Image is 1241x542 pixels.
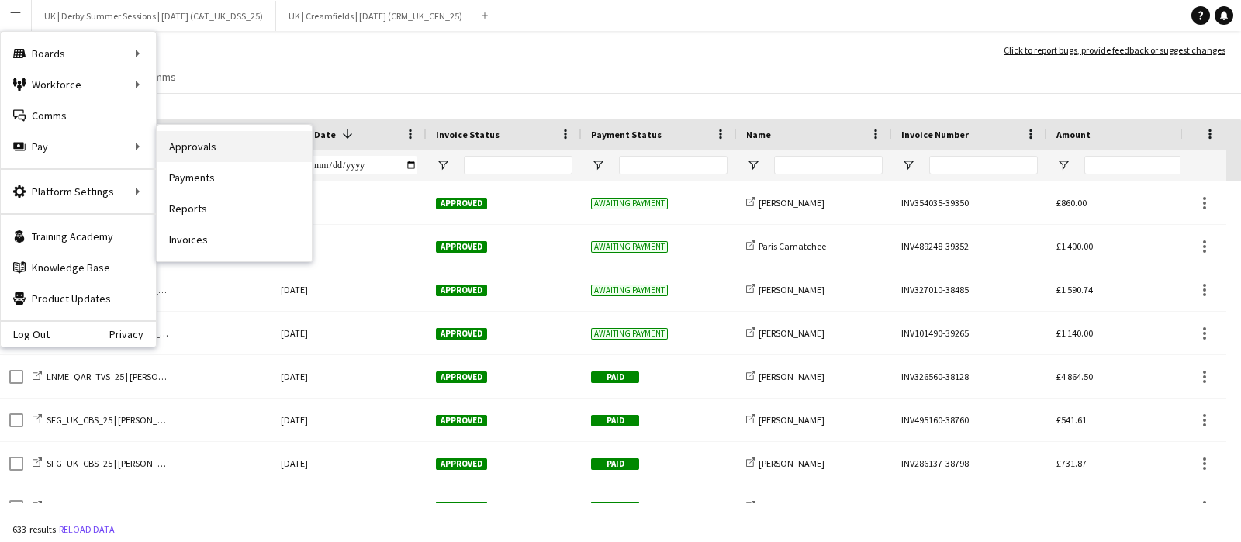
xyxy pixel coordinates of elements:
[157,162,312,193] a: Payments
[32,1,276,31] button: UK | Derby Summer Sessions | [DATE] (C&T_UK_DSS_25)
[591,158,605,172] button: Open Filter Menu
[1056,371,1093,382] span: £4 864.50
[759,327,824,339] span: [PERSON_NAME]
[1056,284,1093,295] span: £1 590.74
[591,241,668,253] span: Awaiting payment
[892,355,1047,398] div: INV326560-38128
[271,181,427,224] div: [DATE]
[109,328,156,340] a: Privacy
[901,129,969,140] span: Invoice Number
[1056,129,1091,140] span: Amount
[141,70,176,84] span: Comms
[33,414,184,426] a: SFG_UK_CBS_25 | [PERSON_NAME]
[1056,240,1093,252] span: £1 400.00
[157,193,312,224] a: Reports
[1,252,156,283] a: Knowledge Base
[271,485,427,528] div: [DATE]
[1,283,156,314] a: Product Updates
[1,38,156,69] div: Boards
[436,371,487,383] span: Approved
[1056,327,1093,339] span: £1 140.00
[436,158,450,172] button: Open Filter Menu
[436,285,487,296] span: Approved
[436,129,500,140] span: Invoice Status
[892,312,1047,354] div: INV101490-39265
[901,158,915,172] button: Open Filter Menu
[33,501,184,513] a: SFG_UK_CBS_25 | [PERSON_NAME]
[591,129,662,140] span: Payment Status
[1,328,50,340] a: Log Out
[436,502,487,513] span: Approved
[774,156,883,174] input: Name Filter Input
[436,328,487,340] span: Approved
[591,198,668,209] span: Awaiting payment
[309,156,417,174] input: Invoice Date Filter Input
[436,415,487,426] span: Approved
[436,241,487,253] span: Approved
[276,1,475,31] button: UK | Creamfields | [DATE] (CRM_UK_CFN_25)
[1,100,156,131] a: Comms
[759,457,824,469] span: [PERSON_NAME]
[892,225,1047,268] div: INV489248-39352
[47,414,184,426] span: SFG_UK_CBS_25 | [PERSON_NAME]
[157,131,312,162] a: Approvals
[591,328,668,340] span: Awaiting payment
[188,123,244,146] span: Workforce ID
[436,458,487,470] span: Approved
[759,501,824,513] span: [PERSON_NAME]
[892,442,1047,485] div: INV286137-38798
[1056,158,1070,172] button: Open Filter Menu
[271,225,427,268] div: [DATE]
[436,198,487,209] span: Approved
[746,158,760,172] button: Open Filter Menu
[271,442,427,485] div: [DATE]
[1,221,156,252] a: Training Academy
[1056,414,1087,426] span: £541.61
[759,197,824,209] span: [PERSON_NAME]
[1,176,156,207] div: Platform Settings
[892,268,1047,311] div: INV327010-38485
[591,458,639,470] span: Paid
[759,414,824,426] span: [PERSON_NAME]
[33,457,184,469] a: SFG_UK_CBS_25 | [PERSON_NAME]
[271,355,427,398] div: [DATE]
[929,156,1038,174] input: Invoice Number Filter Input
[464,156,572,174] input: Invoice Status Filter Input
[591,415,639,426] span: Paid
[1,131,156,162] div: Pay
[47,457,184,469] span: SFG_UK_CBS_25 | [PERSON_NAME]
[1004,43,1225,57] a: Click to report bugs, provide feedback or suggest changes
[47,371,195,382] span: LNME_QAR_TVS_25 | [PERSON_NAME]
[759,240,826,252] span: Paris Camatchee
[157,224,312,255] a: Invoices
[746,129,771,140] span: Name
[759,371,824,382] span: [PERSON_NAME]
[47,501,184,513] span: SFG_UK_CBS_25 | [PERSON_NAME]
[1056,197,1087,209] span: £860.00
[271,399,427,441] div: [DATE]
[271,268,427,311] div: [DATE]
[1,69,156,100] div: Workforce
[591,285,668,296] span: Awaiting payment
[591,502,639,513] span: Paid
[892,485,1047,528] div: INV101490-38657
[892,399,1047,441] div: INV495160-38760
[271,312,427,354] div: [DATE]
[135,67,182,87] a: Comms
[892,181,1047,224] div: INV354035-39350
[56,521,118,538] button: Reload data
[591,371,639,383] span: Paid
[1056,457,1087,469] span: £731.87
[33,371,195,382] a: LNME_QAR_TVS_25 | [PERSON_NAME]
[759,284,824,295] span: [PERSON_NAME]
[1056,501,1087,513] span: £643.36
[1084,156,1193,174] input: Amount Filter Input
